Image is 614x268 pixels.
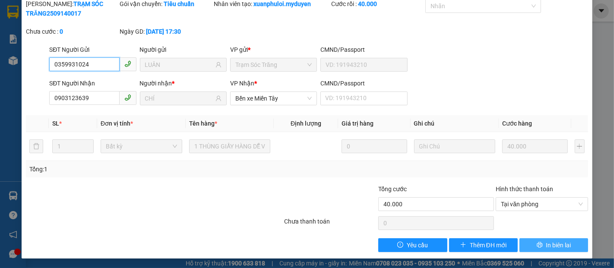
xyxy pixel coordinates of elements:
[502,120,532,127] span: Cước hàng
[215,62,222,68] span: user
[291,120,321,127] span: Định lượng
[230,80,254,87] span: VP Nhận
[9,50,92,59] span: VP gửi:
[407,240,428,250] span: Yêu cầu
[253,0,311,7] b: xuanphuloi.myduyen
[60,28,63,35] b: 0
[82,26,152,35] strong: PHIẾU GỬI HÀNG
[26,27,118,36] div: Chưa cước :
[35,50,92,59] span: Trạm Sóc Trăng
[397,242,403,249] span: exclamation-circle
[124,60,131,67] span: phone
[164,0,195,7] b: Tiêu chuẩn
[470,240,506,250] span: Thêm ĐH mới
[411,115,499,132] th: Ghi chú
[215,95,222,101] span: user
[320,79,407,88] div: CMND/Passport
[342,120,373,127] span: Giá trị hàng
[189,120,217,127] span: Tên hàng
[101,120,133,127] span: Đơn vị tính
[29,164,237,174] div: Tổng: 1
[546,240,571,250] span: In biên lai
[575,139,585,153] button: plus
[72,5,161,14] strong: XE KHÁCH MỸ DUYÊN
[358,0,377,7] b: 40.000
[502,139,567,153] input: 0
[29,139,43,153] button: delete
[378,186,407,192] span: Tổng cước
[284,217,378,232] div: Chưa thanh toán
[501,198,583,211] span: Tại văn phòng
[120,27,212,36] div: Ngày GD:
[519,238,588,252] button: printerIn biên lai
[106,140,177,153] span: Bất kỳ
[145,60,214,69] input: Tên người gửi
[460,242,466,249] span: plus
[140,79,227,88] div: Người nhận
[52,120,59,127] span: SL
[140,45,227,54] div: Người gửi
[235,58,312,71] span: Trạm Sóc Trăng
[342,139,407,153] input: 0
[414,139,496,153] input: Ghi Chú
[83,18,144,24] span: TP.HCM -SÓC TRĂNG
[146,28,181,35] b: [DATE] 17:30
[496,186,553,192] label: Hình thức thanh toán
[230,45,317,54] div: VP gửi
[124,94,131,101] span: phone
[537,242,543,249] span: printer
[378,238,447,252] button: exclamation-circleYêu cầu
[235,92,312,105] span: Bến xe Miền Tây
[9,61,74,67] span: 38 [PERSON_NAME], P 3
[320,58,407,72] input: VD: 191943210
[117,50,210,59] span: VP nhận:
[49,45,136,54] div: SĐT Người Gửi
[145,94,214,103] input: Tên người nhận
[117,60,179,81] span: Phòng vé số 16, 395 Kinh [PERSON_NAME], [GEOGRAPHIC_DATA]
[449,238,518,252] button: plusThêm ĐH mới
[49,79,136,88] div: SĐT Người Nhận
[189,139,271,153] input: VD: Bàn, Ghế
[320,45,407,54] div: CMND/Passport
